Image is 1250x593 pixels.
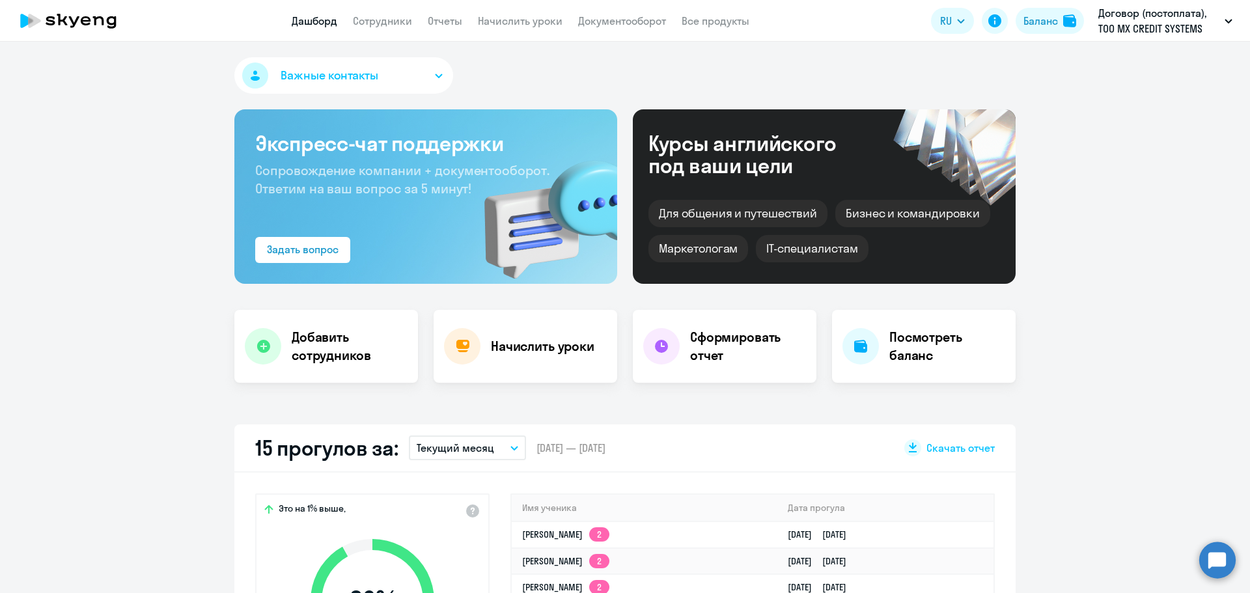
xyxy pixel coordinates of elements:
[428,14,462,27] a: Отчеты
[589,554,609,568] app-skyeng-badge: 2
[478,14,562,27] a: Начислить уроки
[756,235,868,262] div: IT-специалистам
[234,57,453,94] button: Важные контакты
[1092,5,1239,36] button: Договор (постоплата), ТОО MX CREDIT SYSTEMS (ЭМЭКС КРЕДИТ СИСТЕМС)
[292,14,337,27] a: Дашборд
[835,200,990,227] div: Бизнес и командировки
[1023,13,1058,29] div: Баланс
[255,162,549,197] span: Сопровождение компании + документооборот. Ответим на ваш вопрос за 5 минут!
[512,495,777,521] th: Имя ученика
[788,555,857,567] a: [DATE][DATE]
[1063,14,1076,27] img: balance
[690,328,806,365] h4: Сформировать отчет
[522,555,609,567] a: [PERSON_NAME]2
[682,14,749,27] a: Все продукты
[267,241,339,257] div: Задать вопрос
[940,13,952,29] span: RU
[648,200,827,227] div: Для общения и путешествий
[255,435,398,461] h2: 15 прогулов за:
[255,237,350,263] button: Задать вопрос
[465,137,617,284] img: bg-img
[281,67,378,84] span: Важные контакты
[578,14,666,27] a: Документооборот
[1098,5,1219,36] p: Договор (постоплата), ТОО MX CREDIT SYSTEMS (ЭМЭКС КРЕДИТ СИСТЕМС)
[1016,8,1084,34] button: Балансbalance
[589,527,609,542] app-skyeng-badge: 2
[788,529,857,540] a: [DATE][DATE]
[926,441,995,455] span: Скачать отчет
[648,132,871,176] div: Курсы английского под ваши цели
[522,529,609,540] a: [PERSON_NAME]2
[522,581,609,593] a: [PERSON_NAME]2
[292,328,408,365] h4: Добавить сотрудников
[889,328,1005,365] h4: Посмотреть баланс
[409,435,526,460] button: Текущий месяц
[788,581,857,593] a: [DATE][DATE]
[353,14,412,27] a: Сотрудники
[536,441,605,455] span: [DATE] — [DATE]
[648,235,748,262] div: Маркетологам
[777,495,993,521] th: Дата прогула
[255,130,596,156] h3: Экспресс-чат поддержки
[491,337,594,355] h4: Начислить уроки
[417,440,494,456] p: Текущий месяц
[931,8,974,34] button: RU
[279,503,346,518] span: Это на 1% выше,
